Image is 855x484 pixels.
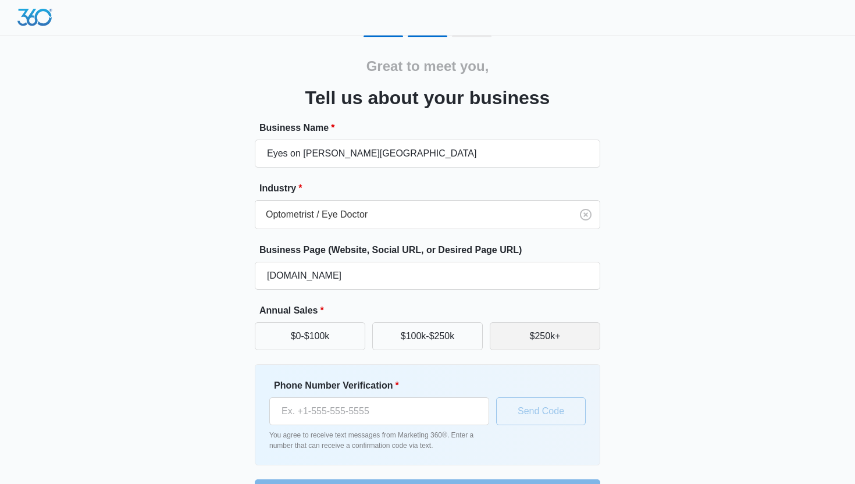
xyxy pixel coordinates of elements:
input: e.g. Jane's Plumbing [255,140,600,168]
label: Industry [259,181,605,195]
label: Business Page (Website, Social URL, or Desired Page URL) [259,243,605,257]
h2: Great to meet you, [366,56,489,77]
p: You agree to receive text messages from Marketing 360®. Enter a number that can receive a confirm... [269,430,489,451]
h3: Tell us about your business [305,84,550,112]
button: $0-$100k [255,322,365,350]
button: $250k+ [490,322,600,350]
label: Business Name [259,121,605,135]
label: Phone Number Verification [274,379,494,393]
button: $100k-$250k [372,322,483,350]
input: e.g. janesplumbing.com [255,262,600,290]
label: Annual Sales [259,304,605,318]
input: Ex. +1-555-555-5555 [269,397,489,425]
button: Clear [576,205,595,224]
